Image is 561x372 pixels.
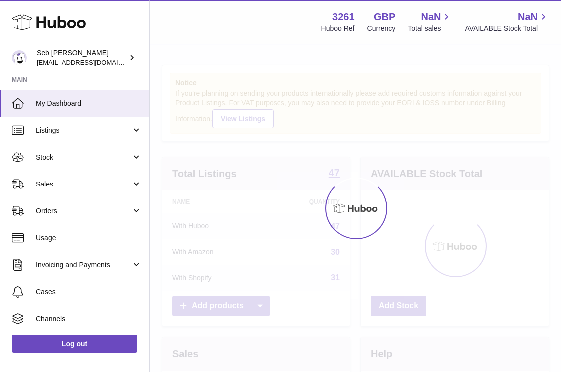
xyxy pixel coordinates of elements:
span: Cases [36,287,142,297]
a: NaN AVAILABLE Stock Total [465,10,549,33]
div: Currency [367,24,396,33]
span: NaN [518,10,538,24]
img: ecom@bravefoods.co.uk [12,50,27,65]
span: Total sales [408,24,452,33]
span: NaN [421,10,441,24]
span: Channels [36,314,142,324]
div: Huboo Ref [321,24,355,33]
span: Listings [36,126,131,135]
span: [EMAIL_ADDRESS][DOMAIN_NAME] [37,58,147,66]
span: Invoicing and Payments [36,260,131,270]
a: NaN Total sales [408,10,452,33]
strong: 3261 [332,10,355,24]
span: Sales [36,180,131,189]
span: Stock [36,153,131,162]
span: My Dashboard [36,99,142,108]
div: Seb [PERSON_NAME] [37,48,127,67]
strong: GBP [374,10,395,24]
span: Orders [36,206,131,216]
span: Usage [36,233,142,243]
a: Log out [12,335,137,353]
span: AVAILABLE Stock Total [465,24,549,33]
